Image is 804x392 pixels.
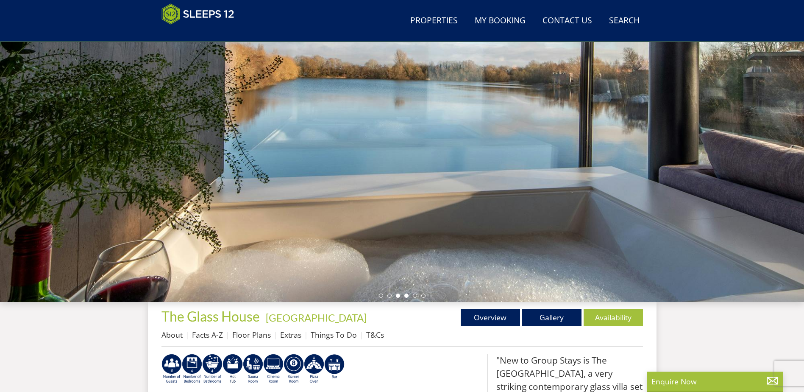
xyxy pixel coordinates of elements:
[280,330,301,340] a: Extras
[471,11,529,31] a: My Booking
[539,11,595,31] a: Contact Us
[461,309,520,326] a: Overview
[266,311,367,324] a: [GEOGRAPHIC_DATA]
[161,308,260,325] span: The Glass House
[161,308,262,325] a: The Glass House
[522,309,581,326] a: Gallery
[263,354,284,384] img: AD_4nXfSmdZB2aVvPMKMqX3w9lY8D_ShsbgLfZ8oWB7IU61pl8InNBJnCs6LEyGFP6m2sRk-_hXlgZNQ1dTkRtYqIHinNlSmo...
[223,354,243,384] img: AD_4nXf3zsvipIb8VGaLRrons5-SUs7lGKhzBDyH5pwmHdrGOhTOH0Bm1yZlT1geVEoIamI3-jLWZMhkey8ughaSMQG-Jaz8d...
[311,330,357,340] a: Things To Do
[584,309,643,326] a: Availability
[161,330,183,340] a: About
[157,30,246,37] iframe: Customer reviews powered by Trustpilot
[202,354,223,384] img: AD_4nXfUp7uuTDQew2VB-pe0RrL51dRgs16V-oBSGtMFLebRpza3VPEJt4Q4STdHgIAzl7a7ZzPRXHFgntob-jlkbzfxhHJZV...
[243,354,263,384] img: AD_4nXcii7kcCtJtTAYjyHnpZQnDqMxh7tyH4-Erybh3gFCk1ORPoT5WewP5F1_qes9Azuv8OhZ_zNINXYC8-zpP-M9NZsrm-...
[161,354,182,384] img: AD_4nXdfD0Gcg34TGbOe2nw1q2jkH1IxBtUhXIOSC0-h7vjnQgIqOc8Zrs8IqvZkjuXWYH1_g8jwymAEvN95rO5sQKV_1e720...
[407,11,461,31] a: Properties
[284,354,304,384] img: AD_4nXd-OgdwIZhGVMAosiPQSoAUzGh7wF5Sg9j5hJkn6cIaUQM2UHj0P8a0j0s72ZeKIv0UOPAC1crxig-QLmuwaniiy_TFz...
[192,330,223,340] a: Facts A-Z
[651,376,779,387] p: Enquire Now
[262,311,367,324] span: -
[232,330,271,340] a: Floor Plans
[161,3,234,25] img: Sleeps 12
[324,354,345,384] img: AD_4nXeoESQrZGdLy00R98_kogwygo_PeSlIimS8SmfE5_YPERmXwKu8rsJULnYuMdgFHiEpzhh4OkqO_G8iXldKifRlISpq9...
[182,354,202,384] img: AD_4nXeTy9jud9lNMyljIioyAdz7g6zqTZRJMBiLE1HGAi1x_n1lw6ybqumnZcDntavNpmd56ovvBBn9zh738cmT2R0Iiypx7...
[606,11,643,31] a: Search
[366,330,384,340] a: T&Cs
[304,354,324,384] img: AD_4nXdpUChS7ZLqKAZudpvuyHC0CvLlaUyGmu1TalGULkBo3YtMZ7PWBfQVghHA6I2tyhkghVqPt8mJsJJFqya8BUzHfnjMS...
